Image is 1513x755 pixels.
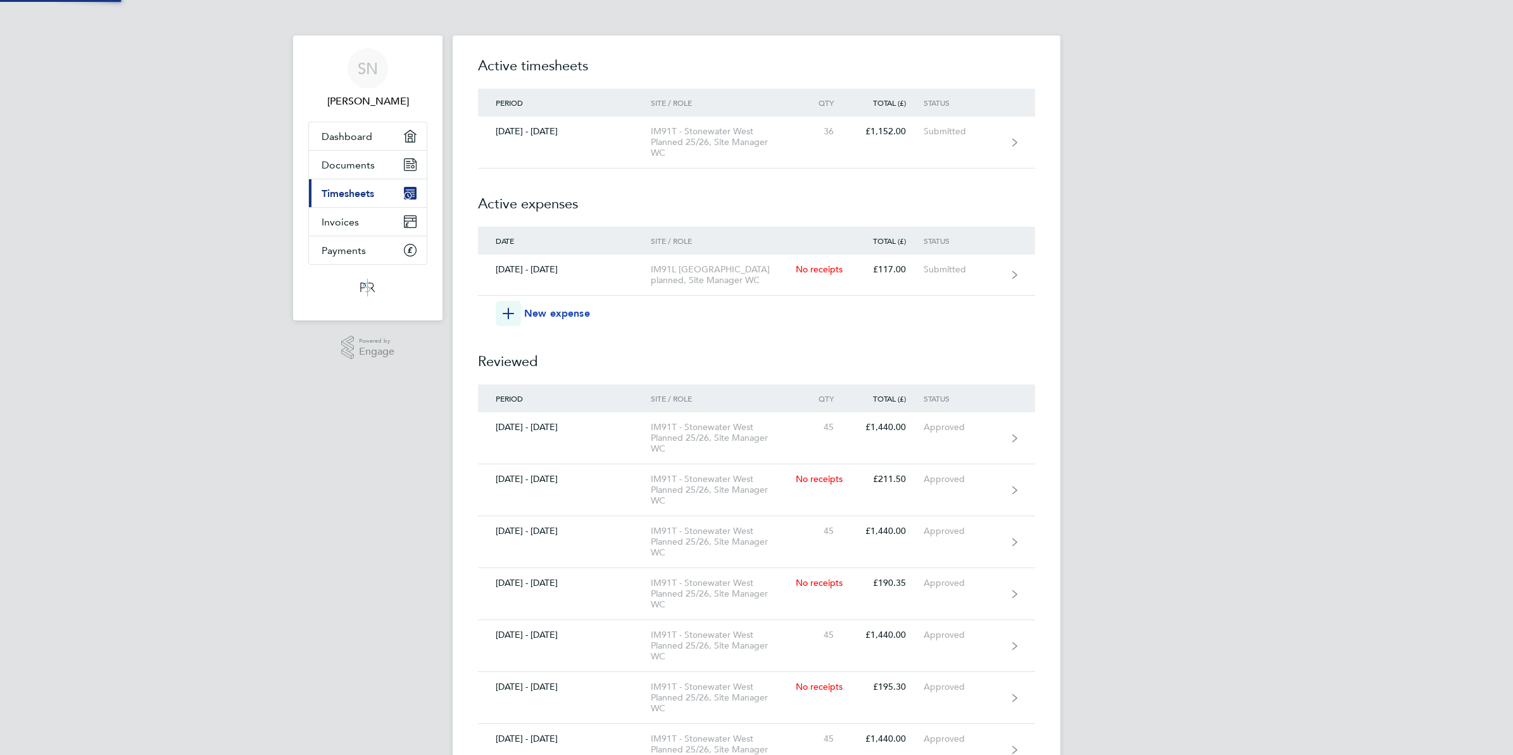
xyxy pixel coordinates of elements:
a: Payments [309,236,427,264]
div: £117.00 [851,264,924,275]
div: No receipts [796,682,851,692]
span: Dashboard [322,130,372,143]
a: [DATE] - [DATE]IM91L [GEOGRAPHIC_DATA] planned, Site Manager WCNo receipts£117.00Submitted [478,255,1035,296]
div: IM91T - Stonewater West Planned 25/26, Site Manager WC [651,682,796,714]
span: New expense [524,306,590,321]
a: SN[PERSON_NAME] [308,48,427,109]
div: 45 [796,526,851,536]
a: Dashboard [309,122,427,150]
a: Timesheets [309,179,427,207]
img: psrsolutions-logo-retina.png [356,277,379,298]
h2: Active timesheets [478,56,1035,89]
div: IM91T - Stonewater West Planned 25/26, Site Manager WC [651,422,796,454]
div: IM91L [GEOGRAPHIC_DATA] planned, Site Manager WC [651,264,796,286]
div: [DATE] - [DATE] [478,474,651,485]
div: Status [924,98,1001,107]
div: 36 [796,126,851,137]
div: [DATE] - [DATE] [478,526,651,536]
span: Steve Nickless [308,94,427,109]
a: [DATE] - [DATE]IM91T - Stonewater West Planned 25/26, Site Manager WC45£1,440.00Approved [478,412,1035,464]
div: Submitted [924,264,1001,275]
h2: Reviewed [478,326,1035,384]
a: [DATE] - [DATE]IM91T - Stonewater West Planned 25/26, Site Manager WC45£1,440.00Approved [478,620,1035,672]
div: Total (£) [851,98,924,107]
div: Approved [924,682,1001,692]
span: Powered by [359,336,394,346]
span: Engage [359,346,394,357]
a: [DATE] - [DATE]IM91T - Stonewater West Planned 25/26, Site Manager WCNo receipts£195.30Approved [478,672,1035,724]
div: £190.35 [851,578,924,588]
div: Status [924,236,1001,245]
span: Documents [322,159,375,171]
div: Status [924,394,1001,403]
div: Site / Role [651,236,796,245]
a: [DATE] - [DATE]IM91T - Stonewater West Planned 25/26, Site Manager WCNo receipts£211.50Approved [478,464,1035,516]
div: Approved [924,733,1001,744]
span: Invoices [322,216,359,228]
div: No receipts [796,474,851,485]
span: Payments [322,244,366,257]
div: [DATE] - [DATE] [478,264,651,275]
div: IM91T - Stonewater West Planned 25/26, Site Manager WC [651,578,796,610]
span: SN [358,60,378,77]
div: £1,440.00 [851,733,924,744]
div: 45 [796,422,851,433]
button: New expense [496,301,590,326]
div: Site / Role [651,394,796,403]
div: £1,152.00 [851,126,924,137]
div: Approved [924,422,1001,433]
div: IM91T - Stonewater West Planned 25/26, Site Manager WC [651,526,796,558]
div: Qty [796,98,851,107]
div: [DATE] - [DATE] [478,733,651,744]
div: IM91T - Stonewater West Planned 25/26, Site Manager WC [651,630,796,662]
div: Approved [924,578,1001,588]
div: No receipts [796,264,851,275]
div: [DATE] - [DATE] [478,126,651,137]
a: [DATE] - [DATE]IM91T - Stonewater West Planned 25/26, Site Manager WCNo receipts£190.35Approved [478,568,1035,620]
a: Go to home page [308,277,427,298]
div: £195.30 [851,682,924,692]
div: Site / Role [651,98,796,107]
div: Submitted [924,126,1001,137]
nav: Main navigation [293,35,443,320]
div: No receipts [796,578,851,588]
div: IM91T - Stonewater West Planned 25/26, Site Manager WC [651,126,796,158]
div: Date [478,236,651,245]
div: Qty [796,394,851,403]
span: Period [496,393,523,403]
a: Documents [309,151,427,179]
div: £1,440.00 [851,422,924,433]
a: Powered byEngage [341,336,395,360]
a: [DATE] - [DATE]IM91T - Stonewater West Planned 25/26, Site Manager WC45£1,440.00Approved [478,516,1035,568]
div: Total (£) [851,236,924,245]
div: Approved [924,630,1001,640]
div: [DATE] - [DATE] [478,682,651,692]
a: Invoices [309,208,427,236]
a: [DATE] - [DATE]IM91T - Stonewater West Planned 25/26, Site Manager WC36£1,152.00Submitted [478,117,1035,168]
span: Timesheets [322,187,374,200]
div: 45 [796,630,851,640]
div: Approved [924,526,1001,536]
div: [DATE] - [DATE] [478,630,651,640]
div: £1,440.00 [851,526,924,536]
div: Total (£) [851,394,924,403]
div: £1,440.00 [851,630,924,640]
div: Approved [924,474,1001,485]
div: IM91T - Stonewater West Planned 25/26, Site Manager WC [651,474,796,506]
div: [DATE] - [DATE] [478,422,651,433]
span: Period [496,98,523,108]
h2: Active expenses [478,168,1035,227]
div: [DATE] - [DATE] [478,578,651,588]
div: 45 [796,733,851,744]
div: £211.50 [851,474,924,485]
